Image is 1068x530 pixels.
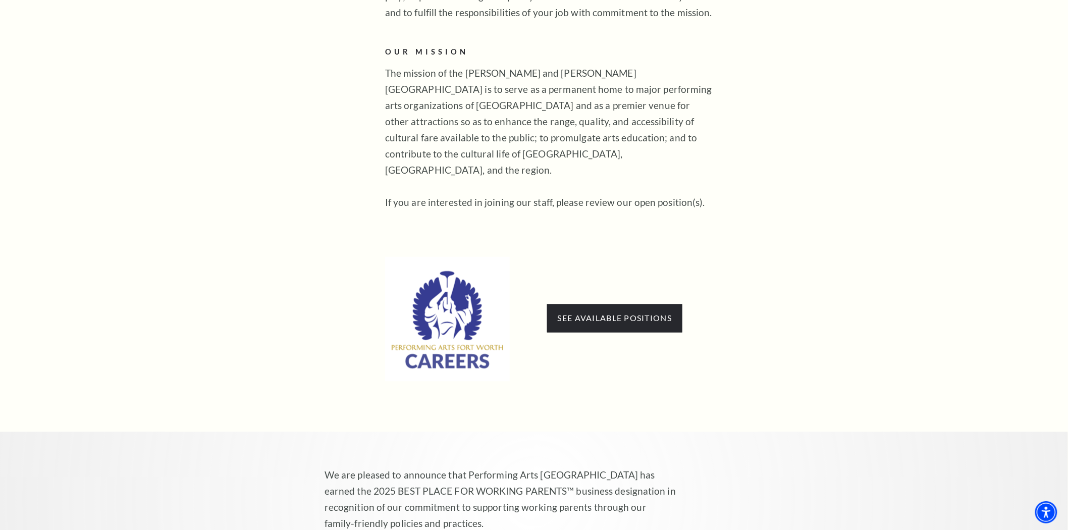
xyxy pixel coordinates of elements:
[385,257,510,382] img: See available positions
[1035,501,1057,523] div: Accessibility Menu
[385,46,713,59] h2: OUR MISSION
[385,65,713,210] p: The mission of the [PERSON_NAME] and [PERSON_NAME][GEOGRAPHIC_DATA] is to serve as a permanent ho...
[558,313,672,323] a: See available positions - open in a new tab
